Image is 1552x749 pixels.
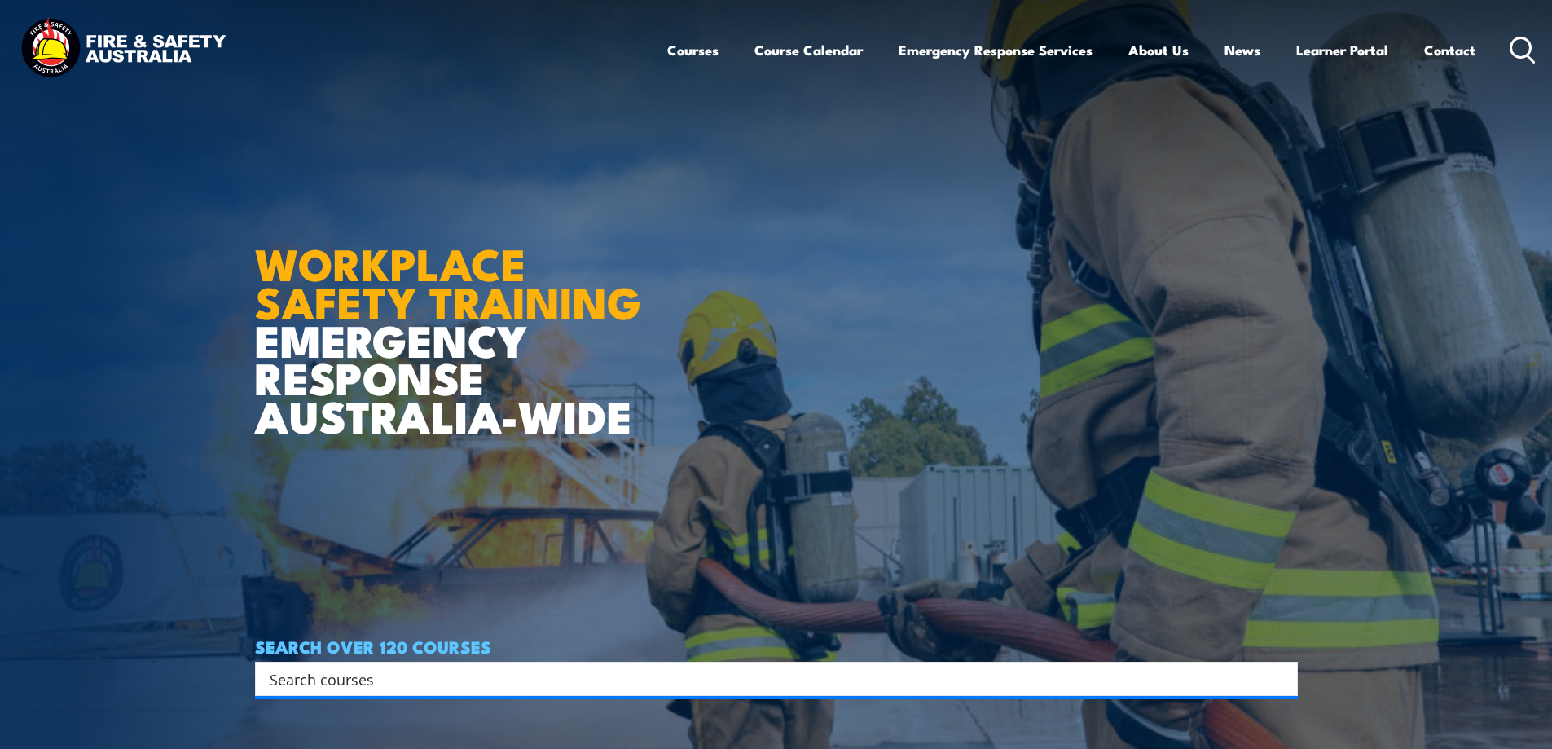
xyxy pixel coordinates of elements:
[1128,29,1189,72] a: About Us
[255,228,641,334] strong: WORKPLACE SAFETY TRAINING
[255,637,1298,655] h4: SEARCH OVER 120 COURSES
[1424,29,1475,72] a: Contact
[754,29,863,72] a: Course Calendar
[273,667,1265,690] form: Search form
[255,203,653,434] h1: EMERGENCY RESPONSE AUSTRALIA-WIDE
[899,29,1093,72] a: Emergency Response Services
[667,29,719,72] a: Courses
[270,667,1262,691] input: Search input
[1296,29,1388,72] a: Learner Portal
[1224,29,1260,72] a: News
[1269,667,1292,690] button: Search magnifier button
